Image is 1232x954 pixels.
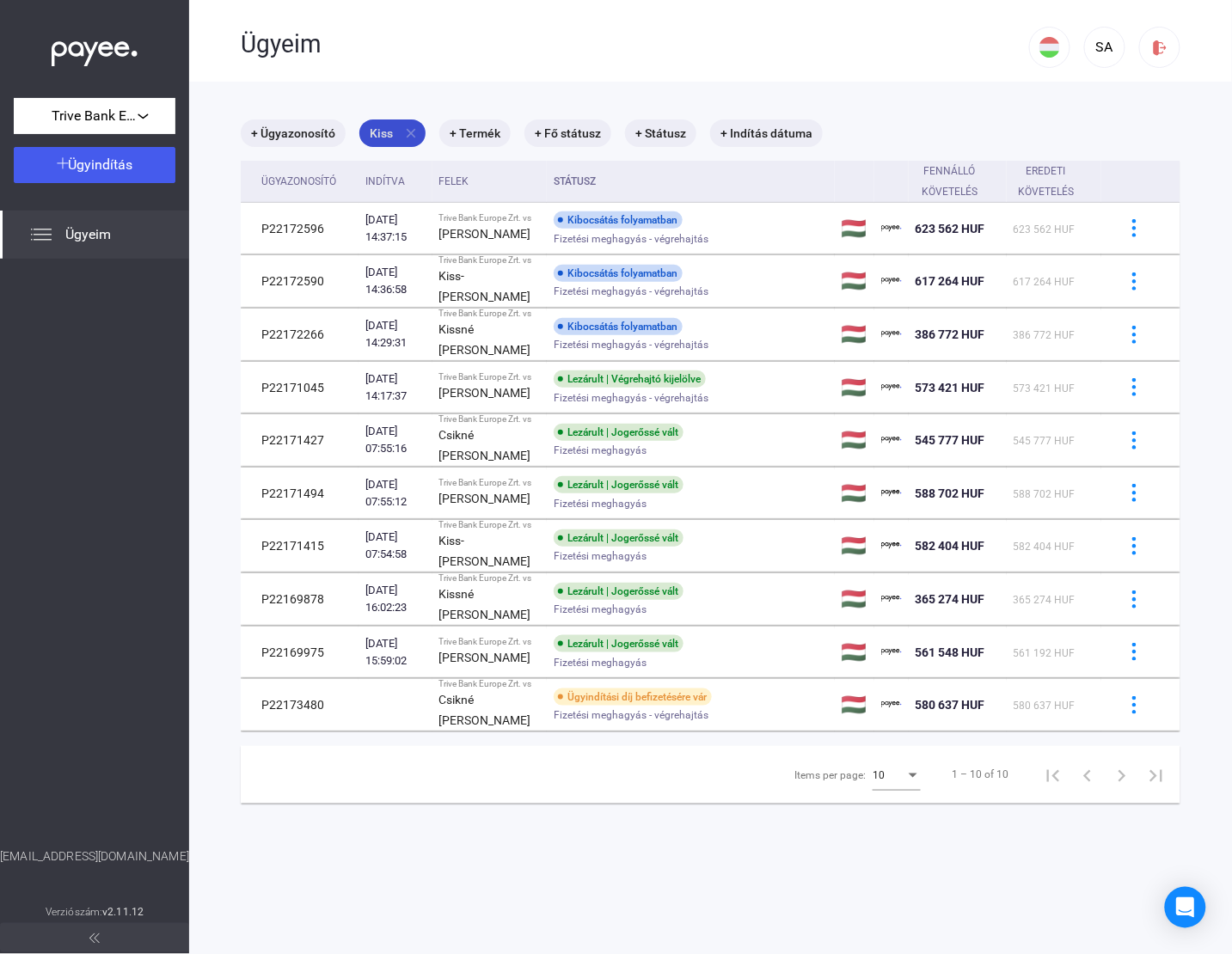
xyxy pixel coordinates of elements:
[554,229,708,249] span: Fizetési meghagyás - végrehajtás
[1125,643,1143,661] img: more-blue
[1014,382,1076,394] span: 573 421 HUF
[69,156,133,173] span: Ügyindítás
[881,483,902,504] img: payee-logo
[365,529,426,563] div: [DATE] 07:54:58
[241,414,359,467] td: P22171427
[439,492,531,505] strong: [PERSON_NAME]
[241,573,359,626] td: P22169878
[835,573,874,626] td: 🇭🇺
[439,587,531,621] strong: Kissné [PERSON_NAME]
[1116,475,1152,511] button: more-blue
[1125,537,1143,555] img: more-blue
[554,440,647,461] span: Fizetési meghagyás
[439,693,531,727] strong: Csikné [PERSON_NAME]
[1014,594,1076,606] span: 365 274 HUF
[1116,422,1152,458] button: more-blue
[1116,211,1152,247] button: more-blue
[365,635,426,670] div: [DATE] 15:59:02
[52,32,138,67] img: white-payee-white-dot.svg
[554,370,706,388] div: Lezárult | Végrehajtó kijelölve
[1014,647,1076,659] span: 561 192 HUF
[241,255,359,308] td: P22172590
[1014,161,1079,202] div: Eredeti követelés
[835,362,874,413] td: 🇭🇺
[881,218,902,239] img: payee-logo
[881,642,902,663] img: payee-logo
[916,327,985,341] span: 386 772 HUF
[1014,329,1076,341] span: 386 772 HUF
[554,281,708,302] span: Fizetési meghagyás - végrehajtás
[916,274,985,288] span: 617 264 HUF
[241,362,359,413] td: P22171045
[835,679,874,731] td: 🇭🇺
[89,933,100,944] img: arrow-double-left-grey.svg
[365,370,426,405] div: [DATE] 14:17:37
[916,698,985,712] span: 580 637 HUF
[881,271,902,291] img: payee-logo
[625,119,696,147] mat-chip: + Státusz
[881,324,902,345] img: payee-logo
[1014,488,1076,500] span: 588 702 HUF
[439,651,531,664] strong: [PERSON_NAME]
[916,592,985,606] span: 365 274 HUF
[916,222,985,235] span: 623 562 HUF
[1116,528,1152,564] button: more-blue
[1165,887,1206,928] div: Open Intercom Messenger
[873,769,885,781] span: 10
[554,318,683,335] div: Kibocsátás folyamatban
[1116,316,1152,352] button: more-blue
[439,520,540,530] div: Trive Bank Europe Zrt. vs
[835,203,874,254] td: 🇭🇺
[1151,39,1169,57] img: logout-red
[881,589,902,609] img: payee-logo
[1014,223,1076,235] span: 623 562 HUF
[439,534,531,568] strong: Kiss-[PERSON_NAME]
[439,255,540,266] div: Trive Bank Europe Zrt. vs
[1014,541,1076,553] span: 582 404 HUF
[439,428,531,462] strong: Csikné [PERSON_NAME]
[31,224,52,245] img: list.svg
[365,476,426,511] div: [DATE] 07:55:12
[554,388,708,408] span: Fizetési meghagyás - végrehajtás
[439,309,540,319] div: Trive Bank Europe Zrt. vs
[65,224,111,245] span: Ügyeim
[439,322,531,357] strong: Kissné [PERSON_NAME]
[916,161,1000,202] div: Fennálló követelés
[1070,757,1105,792] button: Previous page
[547,161,835,203] th: Státusz
[554,529,683,547] div: Lezárult | Jogerőssé vált
[835,255,874,308] td: 🇭🇺
[916,381,985,394] span: 573 421 HUF
[835,468,874,519] td: 🇭🇺
[554,476,683,493] div: Lezárult | Jogerőssé vált
[1036,757,1070,792] button: First page
[439,478,540,488] div: Trive Bank Europe Zrt. vs
[794,765,866,786] div: Items per page:
[1125,431,1143,449] img: more-blue
[241,309,359,361] td: P22172266
[241,679,359,731] td: P22173480
[365,582,426,616] div: [DATE] 16:02:23
[916,486,985,500] span: 588 702 HUF
[1125,696,1143,714] img: more-blue
[1014,435,1076,447] span: 545 777 HUF
[1090,37,1119,58] div: SA
[365,264,426,298] div: [DATE] 14:36:58
[241,30,1029,59] div: Ügyeim
[873,764,921,785] mat-select: Items per page:
[881,430,902,450] img: payee-logo
[439,269,531,303] strong: Kiss-[PERSON_NAME]
[916,433,985,447] span: 545 777 HUF
[710,119,823,147] mat-chip: + Indítás dátuma
[881,694,902,715] img: payee-logo
[835,414,874,467] td: 🇭🇺
[916,539,985,553] span: 582 404 HUF
[439,637,540,647] div: Trive Bank Europe Zrt. vs
[403,125,419,141] mat-icon: close
[881,535,902,556] img: payee-logo
[554,493,647,514] span: Fizetési meghagyás
[439,171,540,192] div: Felek
[102,907,144,919] strong: v2.11.12
[365,171,405,192] div: Indítva
[439,227,531,241] strong: [PERSON_NAME]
